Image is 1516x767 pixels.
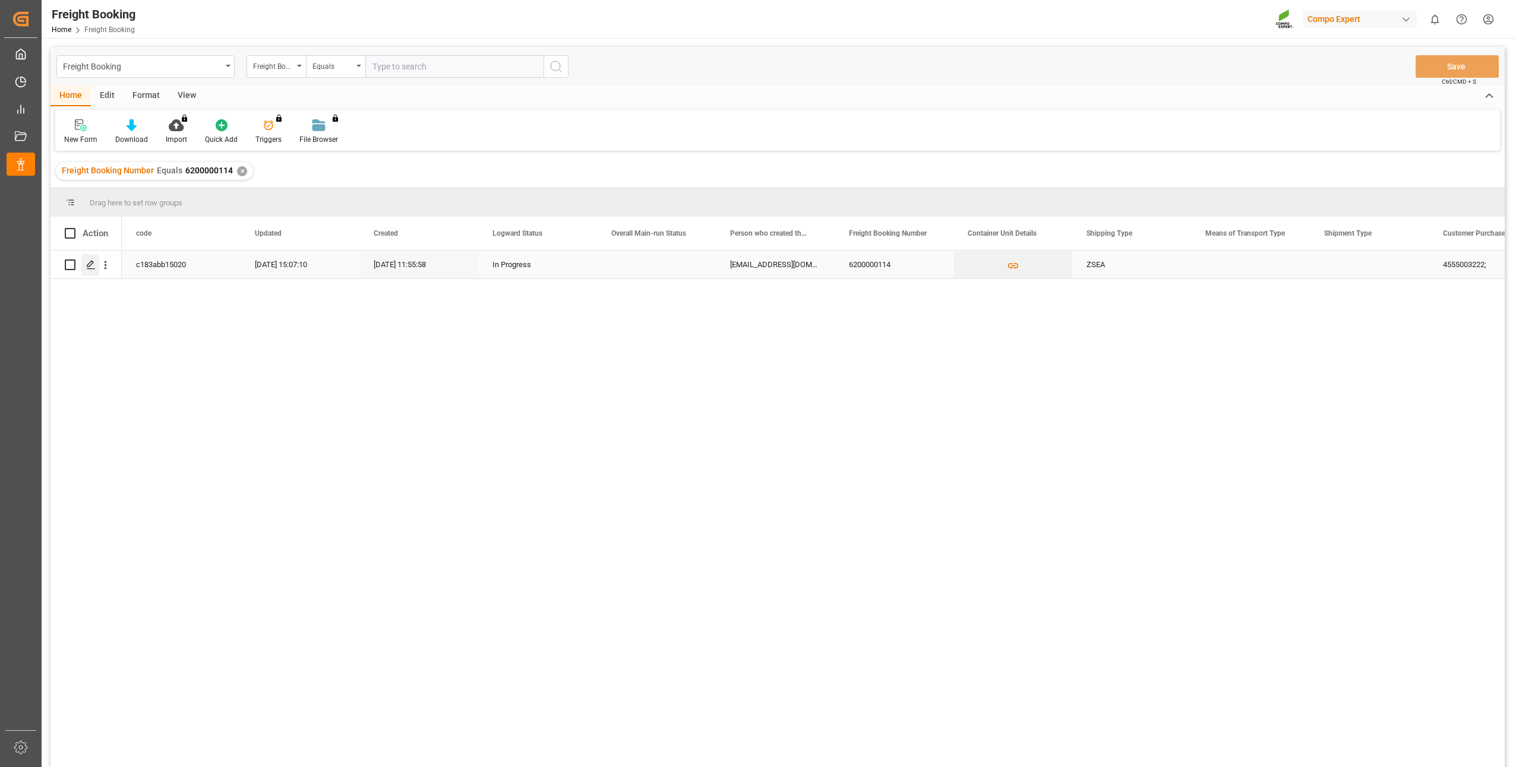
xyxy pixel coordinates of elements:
div: Compo Expert [1303,11,1417,28]
span: Created [374,229,398,237]
span: Updated [255,229,282,237]
button: open menu [247,55,306,78]
div: ZSEA [1072,251,1191,278]
div: Freight Booking Number [253,58,293,72]
div: Press SPACE to select this row. [50,251,122,279]
div: Freight Booking [63,58,222,73]
button: search button [544,55,568,78]
button: Compo Expert [1303,8,1422,30]
div: View [169,86,205,106]
div: Download [115,134,148,145]
input: Type to search [365,55,544,78]
div: [EMAIL_ADDRESS][DOMAIN_NAME] [716,251,835,278]
span: Ctrl/CMD + S [1442,77,1476,86]
span: Shipment Type [1324,229,1372,237]
div: ✕ [237,166,247,176]
div: Equals [312,58,353,72]
img: Screenshot%202023-09-29%20at%2010.02.21.png_1712312052.png [1275,9,1294,30]
div: Action [83,228,108,239]
div: In Progress [492,251,583,278]
span: Freight Booking Number [62,166,154,175]
div: c183abb15020 [122,251,241,278]
span: Container Unit Details [968,229,1037,237]
span: Drag here to set row groups [90,198,182,207]
span: 6200000114 [185,166,233,175]
span: Shipping Type [1087,229,1132,237]
button: open menu [56,55,235,78]
button: show 0 new notifications [1422,6,1448,33]
span: Overall Main-run Status [611,229,686,237]
span: Person who created the Object Mail Address [730,229,810,237]
div: Quick Add [205,134,238,145]
button: Save [1416,55,1499,78]
span: Logward Status [492,229,542,237]
span: Freight Booking Number [849,229,927,237]
div: Format [124,86,169,106]
div: [DATE] 15:07:10 [241,251,359,278]
div: Home [50,86,91,106]
span: code [136,229,151,237]
button: Help Center [1448,6,1475,33]
span: Means of Transport Type [1205,229,1285,237]
a: Home [52,26,71,34]
span: Equals [157,166,182,175]
div: [DATE] 11:55:58 [359,251,478,278]
div: 6200000114 [835,251,953,278]
div: Freight Booking [52,5,135,23]
div: New Form [64,134,97,145]
div: Edit [91,86,124,106]
button: open menu [306,55,365,78]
